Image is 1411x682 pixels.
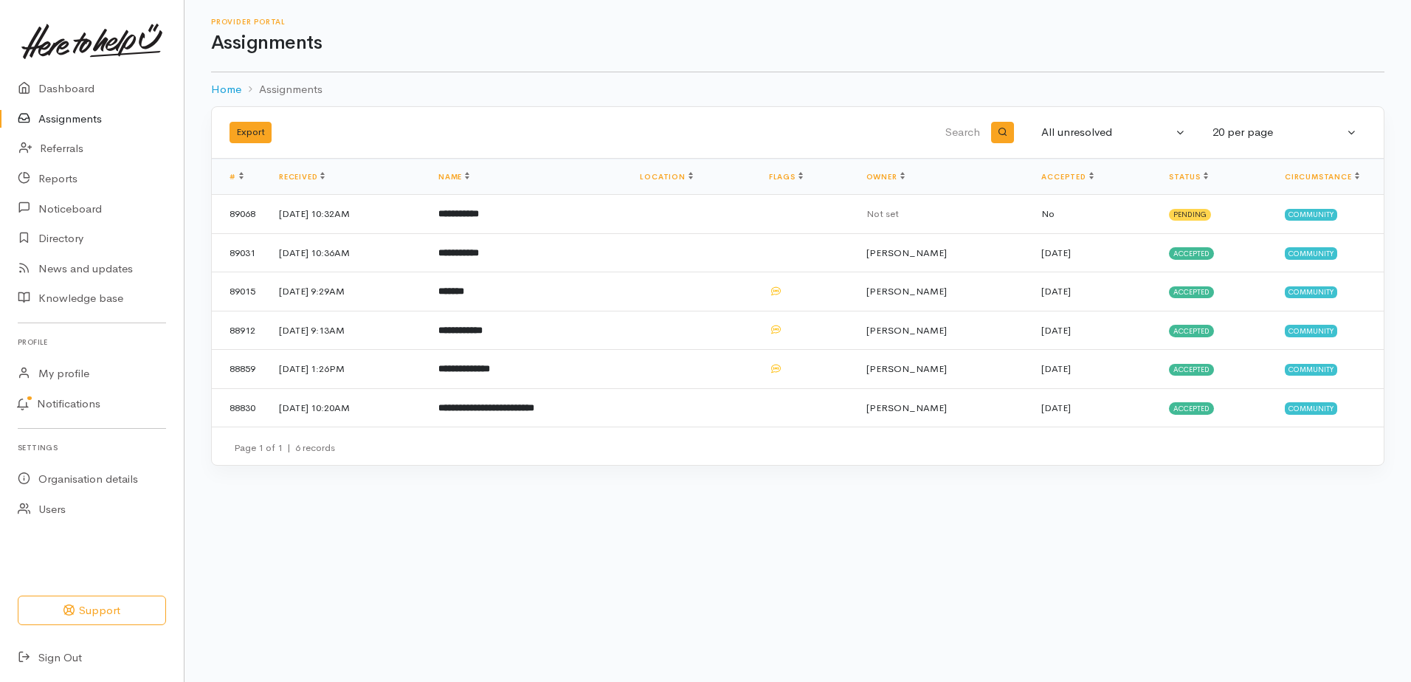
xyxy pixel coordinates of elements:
td: [DATE] 1:26PM [267,350,427,389]
h1: Assignments [211,32,1384,54]
time: [DATE] [1041,285,1071,297]
td: [DATE] 10:20AM [267,388,427,427]
a: Received [279,172,325,182]
button: All unresolved [1032,118,1195,147]
span: Accepted [1169,325,1214,337]
span: Community [1285,402,1337,414]
span: Community [1285,209,1337,221]
h6: Provider Portal [211,18,1384,26]
span: [PERSON_NAME] [866,402,947,414]
td: [DATE] 10:36AM [267,233,427,272]
span: No [1041,207,1055,220]
h6: Profile [18,332,166,352]
button: Export [230,122,272,143]
a: Home [211,81,241,98]
span: Not set [866,207,899,220]
td: [DATE] 9:13AM [267,311,427,350]
a: Name [438,172,469,182]
a: Location [640,172,692,182]
span: | [287,441,291,454]
td: 88830 [212,388,267,427]
span: Accepted [1169,364,1214,376]
td: [DATE] 9:29AM [267,272,427,311]
span: Accepted [1169,286,1214,298]
small: Page 1 of 1 6 records [234,441,335,454]
nav: breadcrumb [211,72,1384,107]
time: [DATE] [1041,247,1071,259]
td: 89015 [212,272,267,311]
h6: Settings [18,438,166,458]
button: 20 per page [1204,118,1366,147]
span: [PERSON_NAME] [866,362,947,375]
span: Community [1285,247,1337,259]
td: 89031 [212,233,267,272]
span: Community [1285,325,1337,337]
td: [DATE] 10:32AM [267,195,427,234]
a: Circumstance [1285,172,1359,182]
a: Status [1169,172,1208,182]
button: Support [18,596,166,626]
a: Owner [866,172,905,182]
div: 20 per page [1212,124,1344,141]
span: Community [1285,364,1337,376]
span: [PERSON_NAME] [866,247,947,259]
td: 88912 [212,311,267,350]
td: 88859 [212,350,267,389]
td: 89068 [212,195,267,234]
span: Accepted [1169,402,1214,414]
time: [DATE] [1041,402,1071,414]
a: Flags [769,172,803,182]
span: Community [1285,286,1337,298]
div: All unresolved [1041,124,1173,141]
time: [DATE] [1041,362,1071,375]
a: # [230,172,244,182]
span: Accepted [1169,247,1214,259]
time: [DATE] [1041,324,1071,337]
input: Search [631,115,983,151]
span: [PERSON_NAME] [866,285,947,297]
span: [PERSON_NAME] [866,324,947,337]
a: Accepted [1041,172,1093,182]
span: Pending [1169,209,1211,221]
li: Assignments [241,81,322,98]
